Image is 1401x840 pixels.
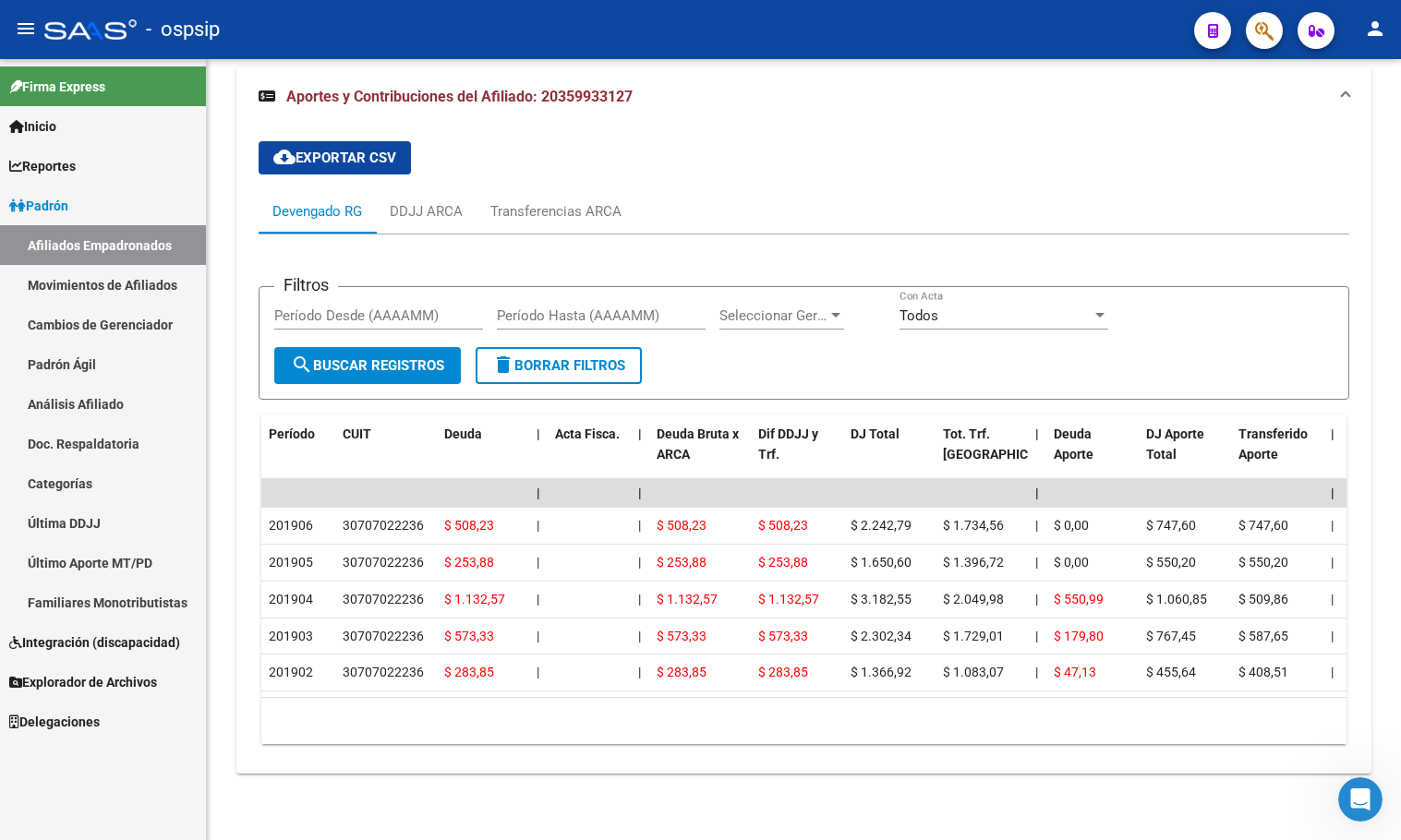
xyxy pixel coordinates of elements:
[758,629,808,643] span: $ 573,33
[15,18,37,40] mat-icon: menu
[900,307,938,324] span: Todos
[492,357,625,374] span: Borrar Filtros
[529,414,548,496] datatable-header-cell: |
[1331,486,1335,500] span: |
[537,486,540,500] span: |
[638,518,641,533] span: |
[1231,414,1323,496] datatable-header-cell: Transferido Aporte
[649,414,751,496] datatable-header-cell: Deuda Bruta x ARCA
[272,201,362,222] div: Devengado RG
[851,555,912,570] span: $ 1.650,60
[851,629,912,643] span: $ 2.302,34
[851,518,912,533] span: $ 2.242,79
[1238,592,1288,606] span: $ 509,86
[1054,426,1093,462] span: Deuda Aporte
[638,555,641,570] span: |
[1054,518,1089,533] span: $ 0,00
[476,347,642,384] button: Borrar Filtros
[1364,18,1386,40] mat-icon: person
[943,555,1004,570] span: $ 1.396,72
[657,592,718,606] span: $ 1.132,57
[851,426,900,441] span: DJ Total
[259,141,411,174] button: Exportar CSV
[851,665,912,679] span: $ 1.366,92
[1035,592,1038,606] span: |
[1035,518,1038,533] span: |
[9,196,68,216] span: Padrón
[9,116,56,137] span: Inicio
[1238,555,1288,570] span: $ 550,20
[1331,629,1334,643] span: |
[273,150,396,166] span: Exportar CSV
[1054,592,1104,606] span: $ 550,99
[758,592,819,606] span: $ 1.132,57
[638,486,642,500] span: |
[1054,665,1096,679] span: $ 47,13
[490,201,622,222] div: Transferencias ARCA
[444,592,505,606] span: $ 1.132,57
[1238,665,1288,679] span: $ 408,51
[146,9,220,50] span: - ospsip
[1331,555,1334,570] span: |
[1146,665,1196,679] span: $ 455,64
[638,426,642,441] span: |
[1238,629,1288,643] span: $ 587,65
[851,592,912,606] span: $ 3.182,55
[943,518,1004,533] span: $ 1.734,56
[943,592,1004,606] span: $ 2.049,98
[657,555,707,570] span: $ 253,88
[9,712,100,732] span: Delegaciones
[1046,414,1139,496] datatable-header-cell: Deuda Aporte
[1146,592,1207,606] span: $ 1.060,85
[236,67,1371,126] mat-expansion-panel-header: Aportes y Contribuciones del Afiliado: 20359933127
[751,414,843,496] datatable-header-cell: Dif DDJJ y Trf.
[390,201,463,222] div: DDJJ ARCA
[537,426,540,441] span: |
[843,414,936,496] datatable-header-cell: DJ Total
[657,665,707,679] span: $ 283,85
[537,518,539,533] span: |
[343,515,424,536] div: 30707022236
[444,629,494,643] span: $ 573,33
[343,552,424,573] div: 30707022236
[274,347,461,384] button: Buscar Registros
[274,272,338,298] h3: Filtros
[638,665,641,679] span: |
[444,665,494,679] span: $ 283,85
[638,629,641,643] span: |
[631,414,649,496] datatable-header-cell: |
[537,592,539,606] span: |
[1054,629,1104,643] span: $ 179,80
[1035,486,1039,500] span: |
[1146,518,1196,533] span: $ 747,60
[657,629,707,643] span: $ 573,33
[1238,518,1288,533] span: $ 747,60
[1146,555,1196,570] span: $ 550,20
[335,414,437,496] datatable-header-cell: CUIT
[9,632,180,653] span: Integración (discapacidad)
[1238,426,1308,462] span: Transferido Aporte
[269,426,315,441] span: Período
[269,555,313,570] span: 201905
[492,354,514,376] mat-icon: delete
[943,629,1004,643] span: $ 1.729,01
[1338,777,1383,822] iframe: Intercom live chat
[343,426,371,441] span: CUIT
[9,156,76,176] span: Reportes
[1331,592,1334,606] span: |
[444,426,482,441] span: Deuda
[437,414,529,496] datatable-header-cell: Deuda
[1146,426,1204,462] span: DJ Aporte Total
[343,626,424,647] div: 30707022236
[638,592,641,606] span: |
[758,518,808,533] span: $ 508,23
[1035,555,1038,570] span: |
[286,88,633,105] span: Aportes y Contribuciones del Afiliado: 20359933127
[1035,629,1038,643] span: |
[719,307,827,324] span: Seleccionar Gerenciador
[444,555,494,570] span: $ 253,88
[269,629,313,643] span: 201903
[1331,518,1334,533] span: |
[657,426,739,462] span: Deuda Bruta x ARCA
[943,665,1004,679] span: $ 1.083,07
